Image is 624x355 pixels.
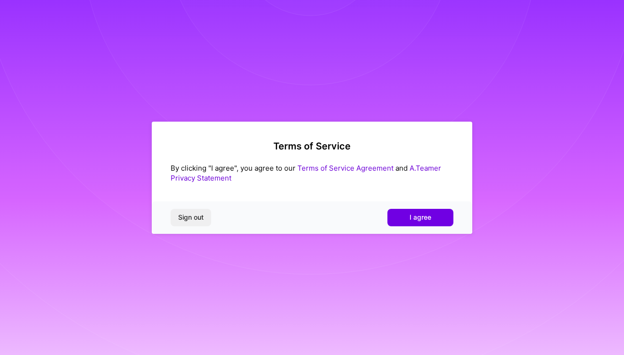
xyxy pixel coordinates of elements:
[297,164,394,173] a: Terms of Service Agreement
[387,209,453,226] button: I agree
[171,140,453,152] h2: Terms of Service
[171,163,453,183] div: By clicking "I agree", you agree to our and
[178,213,204,222] span: Sign out
[171,209,211,226] button: Sign out
[410,213,431,222] span: I agree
